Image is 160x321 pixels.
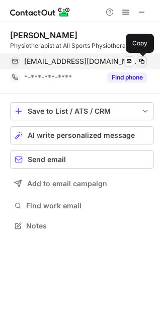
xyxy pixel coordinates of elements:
button: Reveal Button [107,72,147,83]
span: Send email [28,155,66,164]
span: Find work email [26,201,150,210]
button: Notes [10,219,154,233]
span: Add to email campaign [27,180,107,188]
button: Find work email [10,199,154,213]
button: Add to email campaign [10,175,154,193]
span: [EMAIL_ADDRESS][DOMAIN_NAME] [24,57,139,66]
div: Save to List / ATS / CRM [28,107,136,115]
button: Send email [10,150,154,169]
button: save-profile-one-click [10,102,154,120]
div: [PERSON_NAME] [10,30,77,40]
div: Physiotherapist at All Sports Physiotherapy [10,41,154,50]
button: AI write personalized message [10,126,154,144]
span: AI write personalized message [28,131,135,139]
span: Notes [26,221,150,230]
img: ContactOut v5.3.10 [10,6,70,18]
